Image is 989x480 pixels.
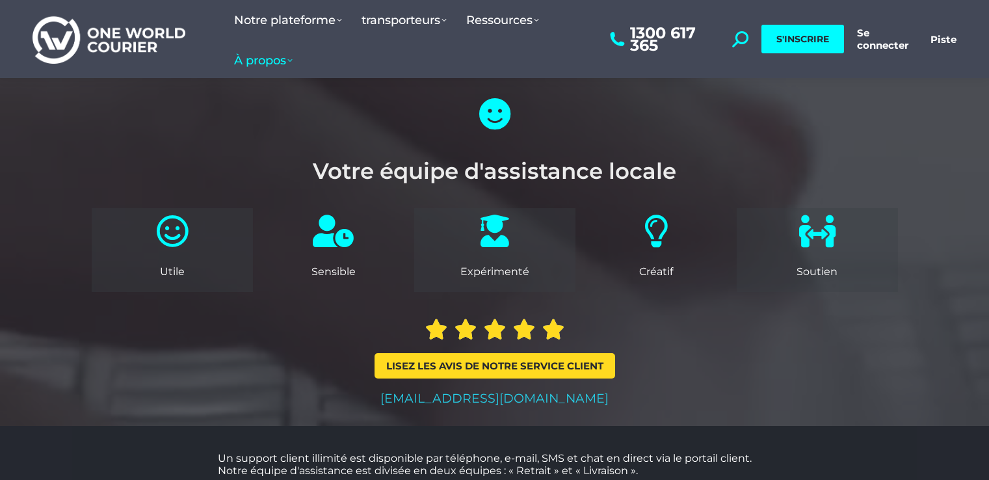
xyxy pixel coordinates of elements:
[857,27,908,51] font: Se connecter
[160,265,185,278] font: Utile
[608,27,719,51] a: 1300 617 365
[375,353,615,379] a: Lisez les avis de notre service client
[218,452,752,477] font: Un support client illimité est disponible par téléphone, e-mail, SMS et chat en direct via le por...
[761,25,844,53] a: S'INSCRIRE
[224,40,302,81] a: À propos
[776,33,829,45] font: S'INSCRIRE
[33,14,185,64] img: Courrier du monde entier
[380,391,609,406] a: [EMAIL_ADDRESS][DOMAIN_NAME]
[386,360,603,372] font: Lisez les avis de notre service client
[234,53,286,68] font: À propos
[311,265,356,278] font: Sensible
[460,265,529,278] font: Expérimenté
[797,265,837,278] font: Soutien
[313,157,676,185] font: Votre équipe d'assistance locale
[425,318,564,340] div: 5/5
[466,13,533,27] font: Ressources
[362,13,440,27] font: transporteurs
[857,27,917,51] a: Se connecter
[234,13,336,27] font: Notre plateforme
[639,265,673,278] font: Créatif
[930,33,956,46] a: Piste
[630,23,696,55] font: 1300 617 365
